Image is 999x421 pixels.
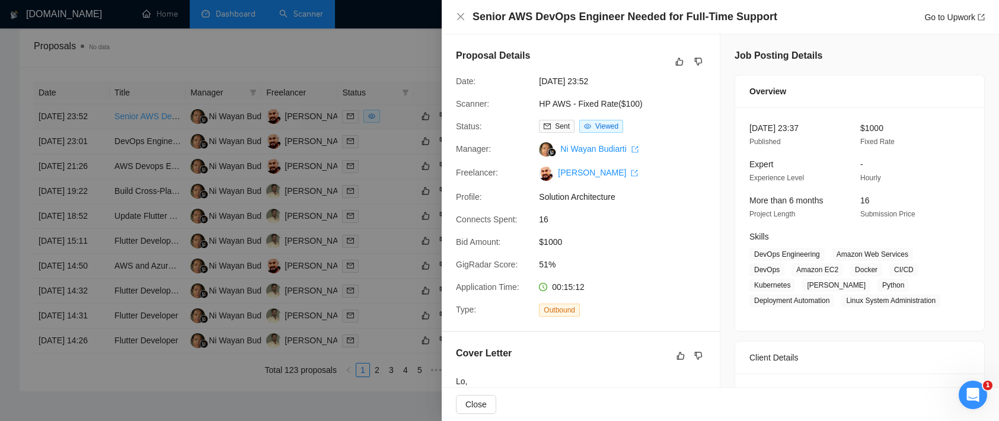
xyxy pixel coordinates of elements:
[832,248,913,261] span: Amazon Web Services
[539,213,717,226] span: 16
[841,294,940,307] span: Linux System Administration
[456,144,491,154] span: Manager:
[456,76,475,86] span: Date:
[694,351,703,361] span: dislike
[631,146,639,153] span: export
[584,123,591,130] span: eye
[558,168,638,177] a: [PERSON_NAME] export
[560,144,638,154] a: Ni Wayan Budiarti export
[539,167,553,181] img: c1VpIW9MRJ7d7XRGfs2XBEU2nfPzdfSExcAgCQiNqOnmkUUWwwlL2ZpJ0GTtWwTe53
[631,170,638,177] span: export
[539,258,717,271] span: 51%
[749,263,784,276] span: DevOps
[456,192,482,202] span: Profile:
[539,190,717,203] span: Solution Architecture
[749,342,970,374] div: Client Details
[860,174,881,182] span: Hourly
[544,123,551,130] span: mail
[749,248,825,261] span: DevOps Engineering
[749,123,799,133] span: [DATE] 23:37
[860,138,895,146] span: Fixed Rate
[877,279,909,292] span: Python
[473,9,777,24] h4: Senior AWS DevOps Engineer Needed for Full-Time Support
[465,398,487,411] span: Close
[456,12,465,21] span: close
[456,215,518,224] span: Connects Spent:
[983,381,992,390] span: 1
[694,57,703,66] span: dislike
[456,260,518,269] span: GigRadar Score:
[749,210,795,218] span: Project Length
[548,148,556,157] img: gigradar-bm.png
[749,85,786,98] span: Overview
[672,55,687,69] button: like
[674,349,688,363] button: like
[802,279,870,292] span: [PERSON_NAME]
[539,235,717,248] span: $1000
[539,75,717,88] span: [DATE] 23:52
[456,282,519,292] span: Application Time:
[456,346,512,361] h5: Cover Letter
[595,122,618,130] span: Viewed
[735,49,822,63] h5: Job Posting Details
[850,263,882,276] span: Docker
[555,122,570,130] span: Sent
[456,395,496,414] button: Close
[860,160,863,169] span: -
[539,99,642,109] a: HP AWS - Fixed Rate($100)
[691,349,706,363] button: dislike
[749,279,795,292] span: Kubernetes
[924,12,985,22] a: Go to Upworkexport
[749,138,781,146] span: Published
[860,196,870,205] span: 16
[552,282,585,292] span: 00:15:12
[676,351,685,361] span: like
[791,263,843,276] span: Amazon EC2
[456,237,501,247] span: Bid Amount:
[978,14,985,21] span: export
[749,160,773,169] span: Expert
[860,210,915,218] span: Submission Price
[539,283,547,291] span: clock-circle
[456,305,476,314] span: Type:
[749,174,804,182] span: Experience Level
[675,57,684,66] span: like
[749,232,769,241] span: Skills
[749,294,834,307] span: Deployment Automation
[691,55,706,69] button: dislike
[456,168,498,177] span: Freelancer:
[456,12,465,22] button: Close
[539,304,580,317] span: Outbound
[456,99,489,109] span: Scanner:
[749,196,824,205] span: More than 6 months
[860,123,883,133] span: $1000
[456,122,482,131] span: Status:
[889,263,918,276] span: CI/CD
[456,49,530,63] h5: Proposal Details
[959,381,987,409] iframe: Intercom live chat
